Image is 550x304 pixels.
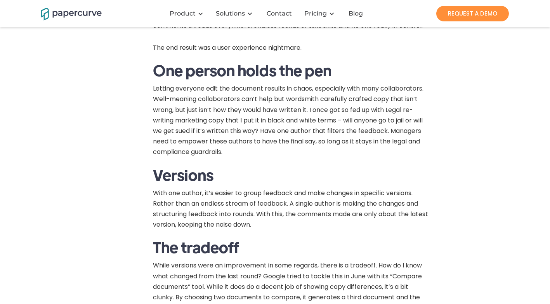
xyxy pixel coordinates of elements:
[165,2,211,25] div: Product
[342,10,371,17] a: Blog
[153,42,302,57] p: The end result was a user experience nightmare.
[153,83,429,161] p: Letting everyone edit the document results in chaos, especially with many collaborators. Well-mea...
[170,10,196,17] div: Product
[216,10,245,17] div: Solutions
[153,61,331,79] h3: One person holds the pen
[153,238,239,256] h3: The tradeoff
[304,10,327,17] a: Pricing
[41,7,92,20] a: home
[267,10,292,17] div: Contact
[211,2,260,25] div: Solutions
[260,10,300,17] a: Contact
[436,6,509,21] a: REQUEST A DEMO
[153,165,213,184] h3: Versions
[300,2,342,25] div: Pricing
[153,188,429,234] p: With one author, it’s easier to group feedback and make changes in specific versions. Rather than...
[349,10,363,17] div: Blog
